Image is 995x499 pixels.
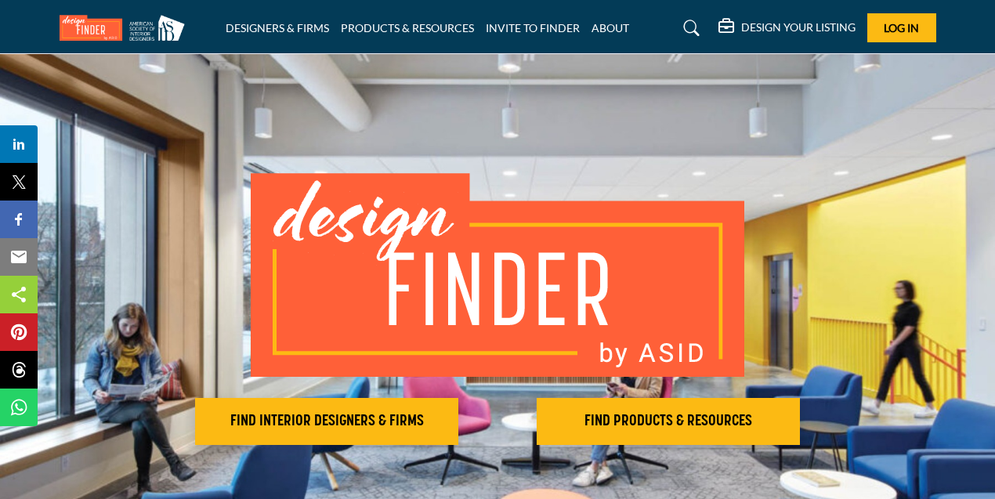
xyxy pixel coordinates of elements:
img: Site Logo [60,15,193,41]
h5: DESIGN YOUR LISTING [741,20,856,34]
a: ABOUT [592,21,629,34]
a: INVITE TO FINDER [486,21,580,34]
img: image [251,173,744,377]
button: FIND PRODUCTS & RESOURCES [537,398,800,445]
button: FIND INTERIOR DESIGNERS & FIRMS [195,398,458,445]
h2: FIND PRODUCTS & RESOURCES [541,412,795,431]
button: Log In [867,13,936,42]
span: Log In [884,21,919,34]
a: Search [668,16,710,41]
div: DESIGN YOUR LISTING [718,19,856,38]
h2: FIND INTERIOR DESIGNERS & FIRMS [200,412,454,431]
a: PRODUCTS & RESOURCES [341,21,474,34]
a: DESIGNERS & FIRMS [226,21,329,34]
